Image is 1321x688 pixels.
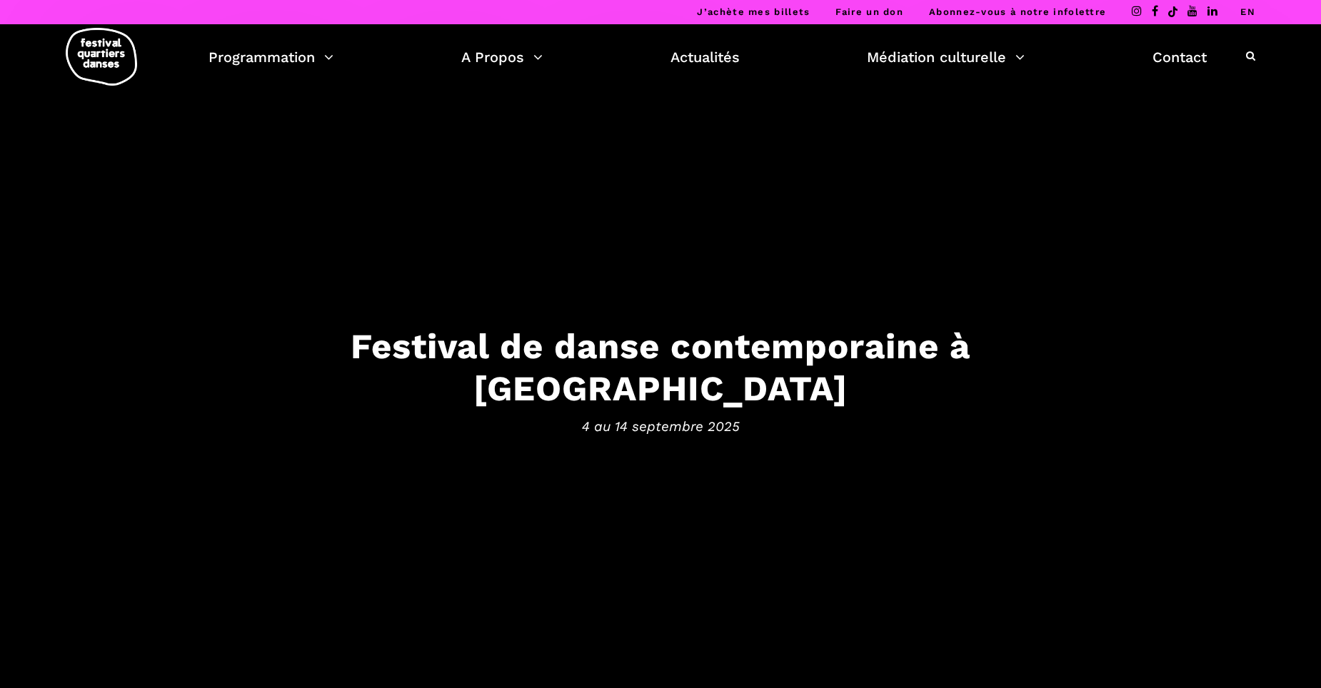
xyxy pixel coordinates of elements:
[1152,45,1207,69] a: Contact
[218,416,1103,437] span: 4 au 14 septembre 2025
[867,45,1025,69] a: Médiation culturelle
[670,45,740,69] a: Actualités
[835,6,903,17] a: Faire un don
[209,45,333,69] a: Programmation
[697,6,810,17] a: J’achète mes billets
[218,325,1103,409] h3: Festival de danse contemporaine à [GEOGRAPHIC_DATA]
[1240,6,1255,17] a: EN
[66,28,137,86] img: logo-fqd-med
[929,6,1106,17] a: Abonnez-vous à notre infolettre
[461,45,543,69] a: A Propos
